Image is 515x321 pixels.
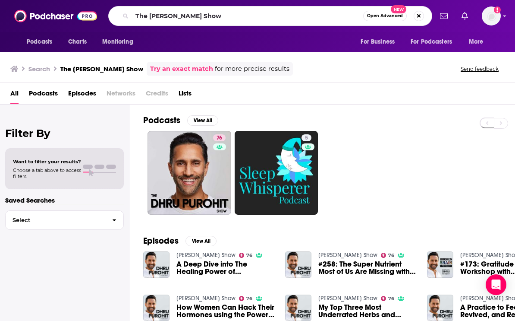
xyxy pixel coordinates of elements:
[494,6,501,13] svg: Add a profile image
[143,115,218,126] a: PodcastsView All
[217,134,222,143] span: 76
[132,9,363,23] input: Search podcasts, credits, & more...
[361,36,395,48] span: For Business
[60,65,143,73] h3: The [PERSON_NAME] Show
[29,86,58,104] a: Podcasts
[318,261,417,275] a: #258: The Super Nutrient Most of Us Are Missing with Dhru Purohit
[13,167,81,179] span: Choose a tab above to access filters.
[388,297,394,301] span: 76
[318,261,417,275] span: #258: The Super Nutrient Most of Us Are Missing with [PERSON_NAME]
[143,115,180,126] h2: Podcasts
[239,253,253,258] a: 76
[381,253,395,258] a: 76
[187,115,218,126] button: View All
[411,36,452,48] span: For Podcasters
[246,297,252,301] span: 76
[176,261,275,275] a: A Deep Dive into The Healing Power of Polyphenols with Dhru Purohit
[5,196,124,204] p: Saved Searches
[482,6,501,25] img: User Profile
[176,251,236,259] a: Dhru Purohit Show
[68,36,87,48] span: Charts
[391,5,406,13] span: New
[367,14,403,18] span: Open Advanced
[318,304,417,318] span: My Top Three Most Underrated Herbs and Spices with [PERSON_NAME]
[239,296,253,301] a: 76
[68,86,96,104] a: Episodes
[305,134,308,143] span: 5
[108,6,432,26] div: Search podcasts, credits, & more...
[436,9,451,23] a: Show notifications dropdown
[363,11,407,21] button: Open AdvancedNew
[143,235,179,246] h2: Episodes
[143,295,170,321] img: How Women Can Hack Their Hormones using the Power of Cycle Syncing with Dhru Purohit
[96,34,144,50] button: open menu
[63,34,92,50] a: Charts
[179,86,192,104] a: Lists
[405,34,465,50] button: open menu
[10,86,19,104] a: All
[148,131,231,215] a: 76
[176,304,275,318] span: How Women Can Hack Their Hormones using the Power of Cycle Syncing with [PERSON_NAME]
[185,236,217,246] button: View All
[318,251,377,259] a: Dhru Purohit Show
[5,127,124,140] h2: Filter By
[176,261,275,275] span: A Deep Dive into The Healing Power of Polyphenols with [PERSON_NAME]
[27,36,52,48] span: Podcasts
[6,217,105,223] span: Select
[21,34,63,50] button: open menu
[482,6,501,25] button: Show profile menu
[146,86,168,104] span: Credits
[427,251,453,278] img: #173: Gratitude Hack Workshop with Dhru Purohit
[388,254,394,257] span: 76
[458,9,471,23] a: Show notifications dropdown
[463,34,494,50] button: open menu
[285,295,311,321] img: My Top Three Most Underrated Herbs and Spices with Dhru Purohit
[482,6,501,25] span: Logged in as alignPR
[143,235,217,246] a: EpisodesView All
[355,34,405,50] button: open menu
[176,295,236,302] a: Dhru Purohit Show
[235,131,318,215] a: 5
[14,8,97,24] img: Podchaser - Follow, Share and Rate Podcasts
[143,251,170,278] img: A Deep Dive into The Healing Power of Polyphenols with Dhru Purohit
[102,36,133,48] span: Monitoring
[215,64,289,74] span: for more precise results
[150,64,213,74] a: Try an exact match
[13,159,81,165] span: Want to filter your results?
[301,134,311,141] a: 5
[246,254,252,257] span: 76
[381,296,395,301] a: 76
[458,65,501,73] button: Send feedback
[213,134,226,141] a: 76
[486,274,506,295] div: Open Intercom Messenger
[469,36,484,48] span: More
[176,304,275,318] a: How Women Can Hack Their Hormones using the Power of Cycle Syncing with Dhru Purohit
[427,295,453,321] img: A Practice to Feel Refreshed, Revived, and Refocused with Dhru Purohit
[107,86,135,104] span: Networks
[5,210,124,230] button: Select
[318,304,417,318] a: My Top Three Most Underrated Herbs and Spices with Dhru Purohit
[28,65,50,73] h3: Search
[318,295,377,302] a: Dhru Purohit Show
[285,251,311,278] img: #258: The Super Nutrient Most of Us Are Missing with Dhru Purohit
